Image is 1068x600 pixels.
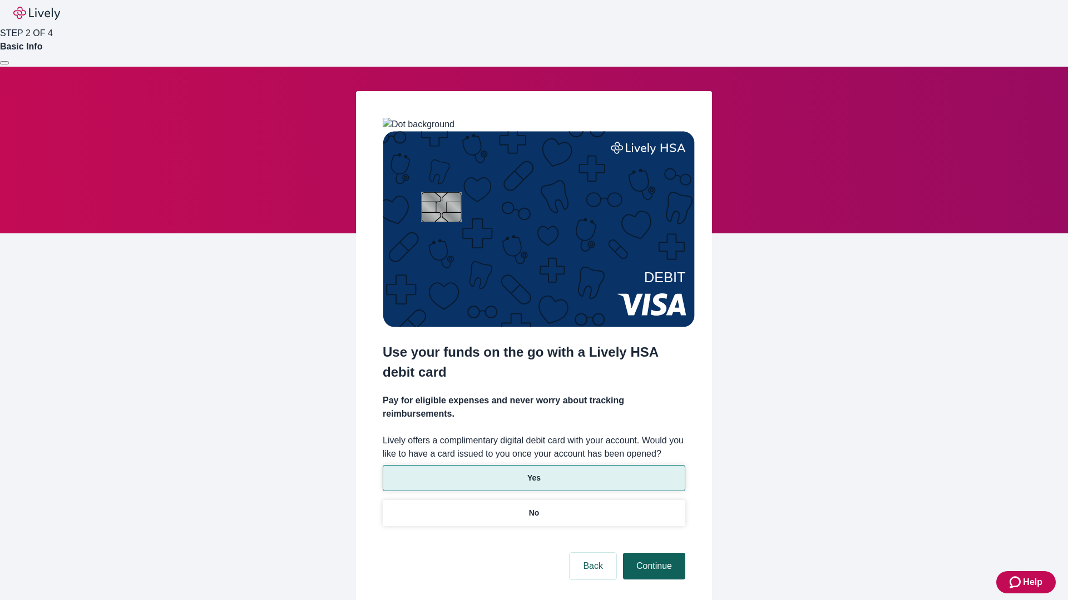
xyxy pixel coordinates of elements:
[383,118,454,131] img: Dot background
[1010,576,1023,589] svg: Zendesk support icon
[529,507,540,519] p: No
[570,553,616,579] button: Back
[623,553,685,579] button: Continue
[383,131,695,327] img: Debit card
[383,394,685,421] h4: Pay for eligible expenses and never worry about tracking reimbursements.
[527,472,541,484] p: Yes
[383,465,685,491] button: Yes
[13,7,60,20] img: Lively
[996,571,1056,593] button: Zendesk support iconHelp
[1023,576,1042,589] span: Help
[383,342,685,382] h2: Use your funds on the go with a Lively HSA debit card
[383,500,685,526] button: No
[383,434,685,461] label: Lively offers a complimentary digital debit card with your account. Would you like to have a card...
